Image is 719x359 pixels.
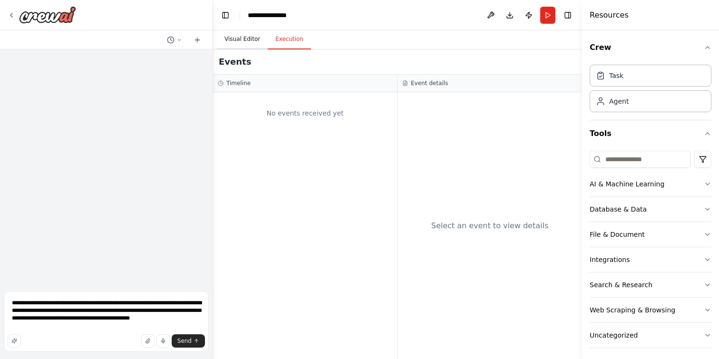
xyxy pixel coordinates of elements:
[190,34,205,46] button: Start a new chat
[268,29,311,49] button: Execution
[590,323,711,348] button: Uncategorized
[590,247,711,272] button: Integrations
[590,280,652,290] div: Search & Research
[156,334,170,348] button: Click to speak your automation idea
[590,330,638,340] div: Uncategorized
[217,29,268,49] button: Visual Editor
[590,147,711,356] div: Tools
[163,34,186,46] button: Switch to previous chat
[590,120,711,147] button: Tools
[218,97,392,129] div: No events received yet
[590,305,675,315] div: Web Scraping & Browsing
[609,71,623,80] div: Task
[590,34,711,61] button: Crew
[219,55,251,68] h2: Events
[141,334,155,348] button: Upload files
[590,179,664,189] div: AI & Machine Learning
[19,6,76,23] img: Logo
[609,97,629,106] div: Agent
[431,220,549,232] div: Select an event to view details
[177,337,192,345] span: Send
[590,222,711,247] button: File & Document
[590,298,711,322] button: Web Scraping & Browsing
[411,79,448,87] h3: Event details
[172,334,205,348] button: Send
[219,9,232,22] button: Hide left sidebar
[590,255,630,264] div: Integrations
[590,172,711,196] button: AI & Machine Learning
[590,230,645,239] div: File & Document
[561,9,574,22] button: Hide right sidebar
[590,204,647,214] div: Database & Data
[248,10,297,20] nav: breadcrumb
[226,79,251,87] h3: Timeline
[590,272,711,297] button: Search & Research
[590,197,711,222] button: Database & Data
[590,10,629,21] h4: Resources
[8,334,21,348] button: Improve this prompt
[590,61,711,120] div: Crew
